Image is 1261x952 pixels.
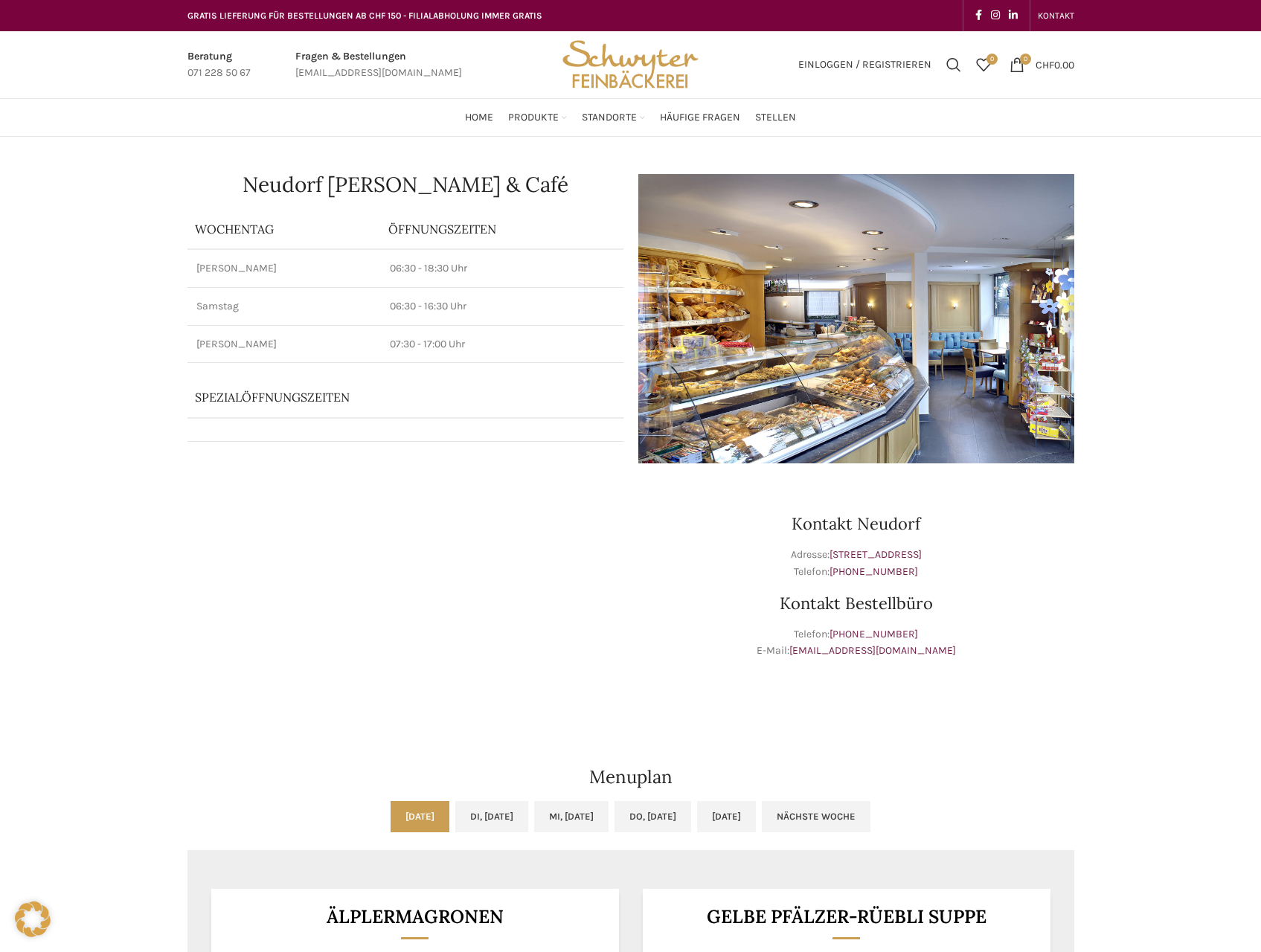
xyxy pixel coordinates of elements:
[986,54,998,65] span: 0
[969,50,998,80] div: Meine Wunschliste
[455,801,528,832] a: Di, [DATE]
[465,103,493,132] a: Home
[660,111,740,125] span: Häufige Fragen
[534,801,609,832] a: Mi, [DATE]
[755,111,796,125] span: Stellen
[830,548,922,561] a: [STREET_ADDRESS]
[508,111,559,125] span: Produkte
[390,337,615,352] p: 07:30 - 17:00 Uhr
[939,50,969,80] a: Suchen
[971,5,986,26] a: Facebook social link
[196,299,372,314] p: Samstag
[791,50,939,80] a: Einloggen / Registrieren
[582,111,637,125] span: Standorte
[187,174,623,195] h1: Neudorf [PERSON_NAME] & Café
[789,644,956,657] a: [EMAIL_ADDRESS][DOMAIN_NAME]
[582,103,645,132] a: Standorte
[196,261,372,276] p: [PERSON_NAME]
[180,103,1082,132] div: Main navigation
[187,768,1074,786] h2: Menuplan
[762,801,870,832] a: Nächste Woche
[969,50,998,80] a: 0
[755,103,796,132] a: Stellen
[196,337,372,352] p: [PERSON_NAME]
[187,478,623,701] iframe: schwyter martinsbruggstrasse
[391,801,449,832] a: [DATE]
[390,261,615,276] p: 06:30 - 18:30 Uhr
[1004,5,1022,26] a: Linkedin social link
[465,111,493,125] span: Home
[830,565,918,578] a: [PHONE_NUMBER]
[195,221,373,237] p: Wochentag
[638,547,1074,580] p: Adresse: Telefon:
[1038,1,1074,30] a: KONTAKT
[187,48,251,82] a: Infobox link
[638,595,1074,611] h3: Kontakt Bestellbüro
[798,59,931,70] span: Einloggen / Registrieren
[390,299,615,314] p: 06:30 - 16:30 Uhr
[830,628,918,640] a: [PHONE_NUMBER]
[557,57,703,70] a: Site logo
[615,801,691,832] a: Do, [DATE]
[1036,58,1054,71] span: CHF
[388,221,616,237] p: ÖFFNUNGSZEITEN
[557,31,703,98] img: Bäckerei Schwyter
[508,103,567,132] a: Produkte
[1002,50,1082,80] a: 0 CHF0.00
[697,801,756,832] a: [DATE]
[1030,1,1082,30] div: Secondary navigation
[229,907,600,926] h3: Älplermagronen
[1020,54,1031,65] span: 0
[195,389,574,405] p: Spezialöffnungszeiten
[638,626,1074,660] p: Telefon: E-Mail:
[1036,58,1074,71] bdi: 0.00
[295,48,462,82] a: Infobox link
[661,907,1032,926] h3: Gelbe Pfälzer-Rüebli Suppe
[660,103,740,132] a: Häufige Fragen
[638,515,1074,532] h3: Kontakt Neudorf
[1038,10,1074,21] span: KONTAKT
[187,10,542,21] span: GRATIS LIEFERUNG FÜR BESTELLUNGEN AB CHF 150 - FILIALABHOLUNG IMMER GRATIS
[986,5,1004,26] a: Instagram social link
